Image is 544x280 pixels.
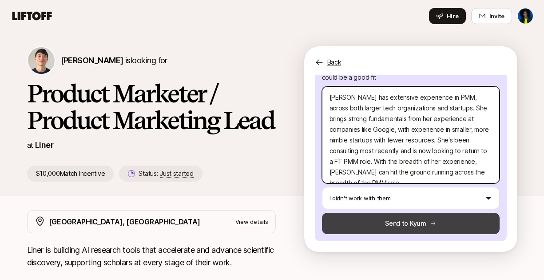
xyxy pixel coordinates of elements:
img: Heavenly Johnson [518,8,533,24]
button: Send to Kyum [322,213,500,234]
textarea: [PERSON_NAME] has extensive experience in PMM, across both larger tech organizations and startups... [322,86,500,183]
button: Heavenly Johnson [517,8,533,24]
p: Back [327,57,341,68]
span: Invite [489,12,504,20]
span: [PERSON_NAME] [61,56,123,65]
h1: Product Marketer / Product Marketing Lead [27,80,276,134]
span: Hire [447,12,459,20]
button: Hire [429,8,466,24]
span: Just started [160,170,194,178]
p: [GEOGRAPHIC_DATA], [GEOGRAPHIC_DATA] [49,216,200,227]
p: at [27,139,33,151]
p: View details [235,217,268,226]
p: is looking for [61,54,167,67]
img: Kyum Kim [28,47,55,74]
a: Liner [35,140,53,150]
p: Liner is building AI research tools that accelerate and advance scientific discovery, supporting ... [27,244,276,269]
button: Invite [471,8,512,24]
p: $10,000 Match Incentive [27,166,114,182]
p: Status: [139,168,193,179]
